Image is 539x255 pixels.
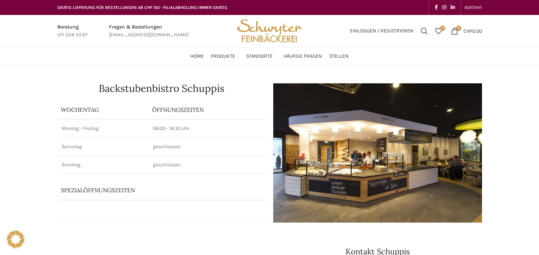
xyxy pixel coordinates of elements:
[153,125,262,132] p: 06:00 - 16:30 Uhr
[463,28,472,34] span: CHF
[463,28,482,34] bdi: 0.00
[447,24,486,38] a: 0 CHF0.00
[329,53,349,60] span: Stellen
[57,83,266,93] h1: Backstubenbistro Schuppis
[234,15,304,47] img: Bäckerei Schwyter
[350,28,414,33] span: Einloggen / Registrieren
[449,2,457,12] a: Linkedin social link
[431,24,446,38] a: 0
[465,0,482,15] a: KONTAKT
[461,0,486,15] div: Secondary navigation
[211,49,239,63] a: Produkte
[234,27,304,33] a: Site logo
[190,53,204,60] span: Home
[109,23,189,39] a: Infobox link
[61,106,145,114] p: Wochentag
[465,5,482,10] span: KONTAKT
[346,24,417,38] a: Einloggen / Registrieren
[211,53,235,60] span: Produkte
[432,2,440,12] a: Facebook social link
[329,49,349,63] a: Stellen
[62,125,144,132] p: Montag - Freitag
[62,161,144,168] p: Sonntag
[190,49,204,63] a: Home
[62,143,144,150] p: Samstag
[246,53,273,60] span: Standorte
[431,24,446,38] div: Meine Wunschliste
[456,26,461,31] span: 0
[284,53,322,60] span: Häufige Fragen
[417,24,431,38] a: Suchen
[153,143,262,150] p: geschlossen
[57,5,227,10] span: GRATIS LIEFERUNG FÜR BESTELLUNGEN AB CHF 150 - FILIALABHOLUNG IMMER GRATIS
[440,26,445,31] span: 0
[440,2,449,12] a: Instagram social link
[246,49,276,63] a: Standorte
[61,186,228,194] p: Spezialöffnungszeiten
[284,49,322,63] a: Häufige Fragen
[54,49,486,63] div: Main navigation
[153,161,262,168] p: geschlossen
[57,23,88,39] a: Infobox link
[152,106,263,114] p: ÖFFNUNGSZEITEN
